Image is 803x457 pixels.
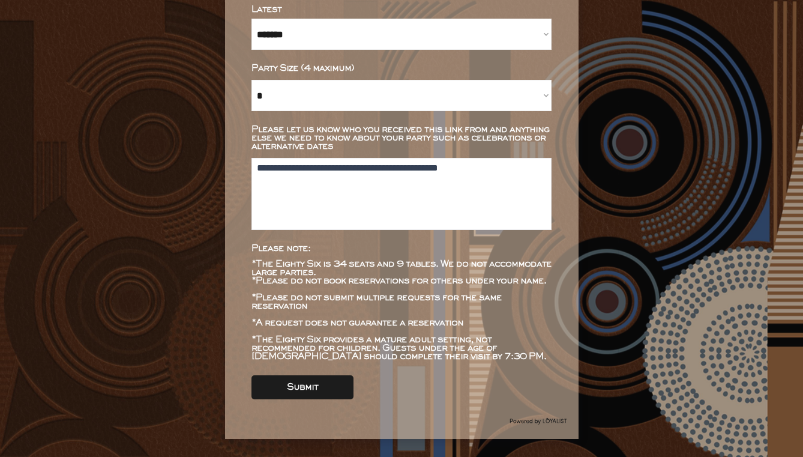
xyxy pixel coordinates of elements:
[251,260,552,361] div: *The Eighty Six is 34 seats and 9 tables. We do not accommodate large parties. *Please do not boo...
[251,5,552,14] div: Latest
[251,244,552,253] div: Please note:
[251,126,552,151] div: Please let us know who you received this link from and anything else we need to know about your p...
[510,415,567,427] img: Group%2048096278.svg
[287,383,318,392] div: Submit
[251,64,552,73] div: Party Size (4 maximum)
